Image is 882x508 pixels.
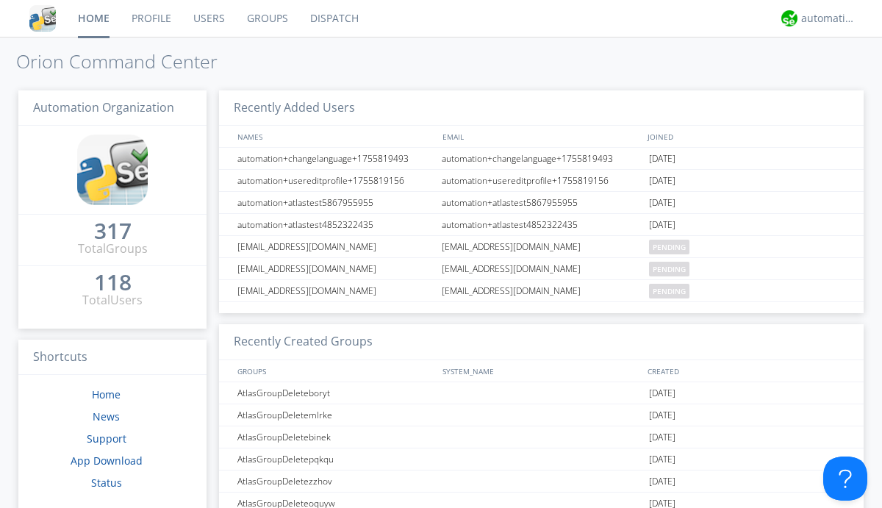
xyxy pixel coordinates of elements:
[649,240,689,254] span: pending
[87,432,126,446] a: Support
[438,214,645,235] div: automation+atlastest4852322435
[93,409,120,423] a: News
[219,236,864,258] a: [EMAIL_ADDRESS][DOMAIN_NAME][EMAIL_ADDRESS][DOMAIN_NAME]pending
[219,90,864,126] h3: Recently Added Users
[219,170,864,192] a: automation+usereditprofile+1755819156automation+usereditprofile+1755819156[DATE]
[649,170,675,192] span: [DATE]
[92,387,121,401] a: Home
[234,258,437,279] div: [EMAIL_ADDRESS][DOMAIN_NAME]
[29,5,56,32] img: cddb5a64eb264b2086981ab96f4c1ba7
[219,426,864,448] a: AtlasGroupDeletebinek[DATE]
[71,454,143,468] a: App Download
[438,280,645,301] div: [EMAIL_ADDRESS][DOMAIN_NAME]
[77,135,148,205] img: cddb5a64eb264b2086981ab96f4c1ba7
[234,126,435,147] div: NAMES
[649,426,675,448] span: [DATE]
[649,382,675,404] span: [DATE]
[649,284,689,298] span: pending
[234,214,437,235] div: automation+atlastest4852322435
[234,192,437,213] div: automation+atlastest5867955955
[219,404,864,426] a: AtlasGroupDeletemlrke[DATE]
[234,170,437,191] div: automation+usereditprofile+1755819156
[234,426,437,448] div: AtlasGroupDeletebinek
[439,126,644,147] div: EMAIL
[94,223,132,240] a: 317
[78,240,148,257] div: Total Groups
[94,275,132,290] div: 118
[234,448,437,470] div: AtlasGroupDeletepqkqu
[219,448,864,471] a: AtlasGroupDeletepqkqu[DATE]
[649,262,689,276] span: pending
[219,382,864,404] a: AtlasGroupDeleteboryt[DATE]
[234,404,437,426] div: AtlasGroupDeletemlrke
[219,280,864,302] a: [EMAIL_ADDRESS][DOMAIN_NAME][EMAIL_ADDRESS][DOMAIN_NAME]pending
[94,275,132,292] a: 118
[801,11,856,26] div: automation+atlas
[649,404,675,426] span: [DATE]
[649,148,675,170] span: [DATE]
[649,192,675,214] span: [DATE]
[219,214,864,236] a: automation+atlastest4852322435automation+atlastest4852322435[DATE]
[438,258,645,279] div: [EMAIL_ADDRESS][DOMAIN_NAME]
[649,471,675,493] span: [DATE]
[94,223,132,238] div: 317
[823,457,867,501] iframe: Toggle Customer Support
[91,476,122,490] a: Status
[649,214,675,236] span: [DATE]
[18,340,207,376] h3: Shortcuts
[438,236,645,257] div: [EMAIL_ADDRESS][DOMAIN_NAME]
[219,471,864,493] a: AtlasGroupDeletezzhov[DATE]
[234,148,437,169] div: automation+changelanguage+1755819493
[33,99,174,115] span: Automation Organization
[234,471,437,492] div: AtlasGroupDeletezzhov
[649,448,675,471] span: [DATE]
[219,192,864,214] a: automation+atlastest5867955955automation+atlastest5867955955[DATE]
[781,10,797,26] img: d2d01cd9b4174d08988066c6d424eccd
[234,360,435,382] div: GROUPS
[438,148,645,169] div: automation+changelanguage+1755819493
[234,280,437,301] div: [EMAIL_ADDRESS][DOMAIN_NAME]
[439,360,644,382] div: SYSTEM_NAME
[644,126,850,147] div: JOINED
[234,382,437,404] div: AtlasGroupDeleteboryt
[82,292,143,309] div: Total Users
[219,148,864,170] a: automation+changelanguage+1755819493automation+changelanguage+1755819493[DATE]
[219,324,864,360] h3: Recently Created Groups
[438,170,645,191] div: automation+usereditprofile+1755819156
[234,236,437,257] div: [EMAIL_ADDRESS][DOMAIN_NAME]
[644,360,850,382] div: CREATED
[219,258,864,280] a: [EMAIL_ADDRESS][DOMAIN_NAME][EMAIL_ADDRESS][DOMAIN_NAME]pending
[438,192,645,213] div: automation+atlastest5867955955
